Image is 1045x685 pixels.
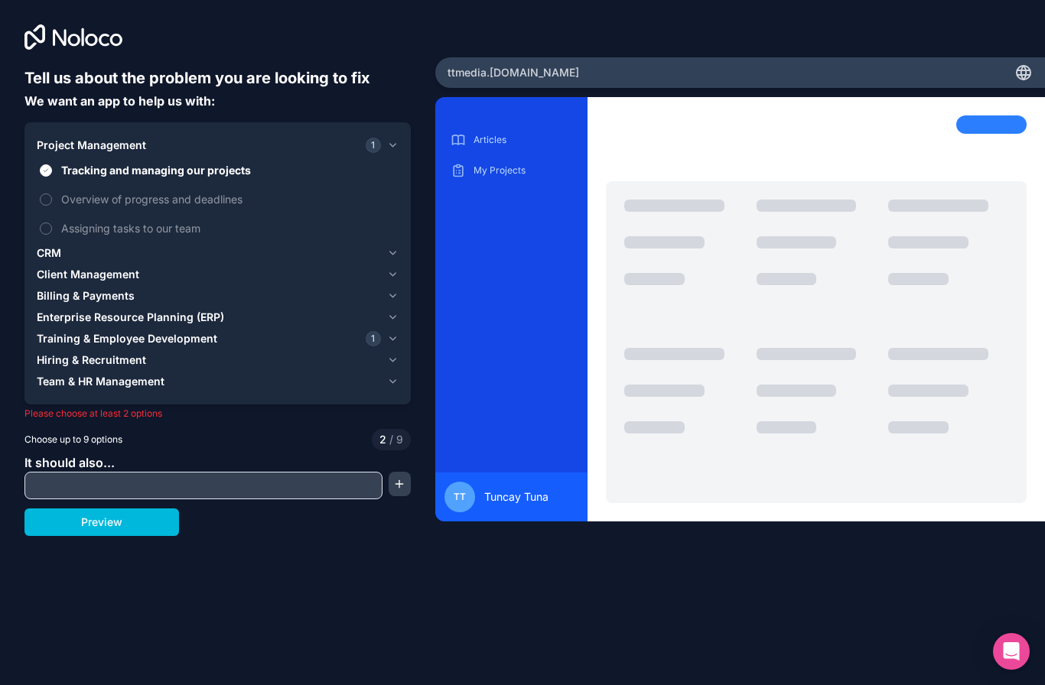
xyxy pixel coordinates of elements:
button: CRM [37,242,399,264]
span: Tuncay Tuna [484,489,549,505]
button: Client Management [37,264,399,285]
span: Enterprise Resource Planning (ERP) [37,310,224,325]
button: Assigning tasks to our team [40,222,52,235]
p: Articles [474,134,572,146]
span: Assigning tasks to our team [61,220,396,236]
span: 9 [386,432,403,447]
span: Training & Employee Development [37,331,217,346]
button: Enterprise Resource Planning (ERP) [37,307,399,328]
span: We want an app to help us with: [24,93,215,109]
span: Project Management [37,138,146,153]
span: Choose up to 9 options [24,433,122,446]
span: Billing & Payments [37,288,135,304]
button: Preview [24,508,179,536]
div: Open Intercom Messenger [993,633,1030,670]
button: Billing & Payments [37,285,399,307]
p: My Projects [474,164,572,177]
span: 1 [366,331,381,346]
button: Hiring & Recruitment [37,349,399,371]
span: Overview of progress and deadlines [61,191,396,207]
span: It should also... [24,455,115,470]
span: / [389,433,393,446]
span: Hiring & Recruitment [37,352,146,368]
span: CRM [37,245,61,261]
span: Team & HR Management [37,374,164,389]
span: 2 [379,432,386,447]
div: Project Management1 [37,156,399,242]
button: Overview of progress and deadlines [40,193,52,206]
span: Tracking and managing our projects [61,162,396,178]
span: TT [454,491,466,503]
p: Please choose at least 2 options [24,407,411,420]
button: Project Management1 [37,135,399,156]
button: Tracking and managing our projects [40,164,52,177]
span: ttmedia .[DOMAIN_NAME] [448,65,579,80]
span: 1 [366,138,381,153]
div: scrollable content [448,128,575,461]
button: Team & HR Management [37,371,399,392]
button: Training & Employee Development1 [37,328,399,349]
span: Client Management [37,267,139,282]
h6: Tell us about the problem you are looking to fix [24,67,411,89]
